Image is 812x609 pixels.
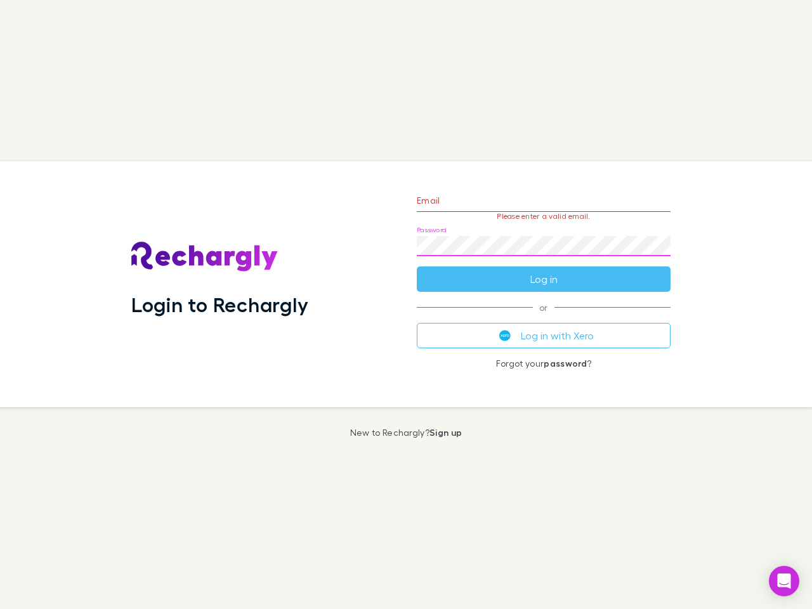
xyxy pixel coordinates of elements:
[417,323,671,348] button: Log in with Xero
[131,292,308,317] h1: Login to Rechargly
[769,566,799,596] div: Open Intercom Messenger
[417,307,671,308] span: or
[544,358,587,369] a: password
[417,225,447,235] label: Password
[350,428,462,438] p: New to Rechargly?
[429,427,462,438] a: Sign up
[417,266,671,292] button: Log in
[417,212,671,221] p: Please enter a valid email.
[499,330,511,341] img: Xero's logo
[417,358,671,369] p: Forgot your ?
[131,242,278,272] img: Rechargly's Logo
